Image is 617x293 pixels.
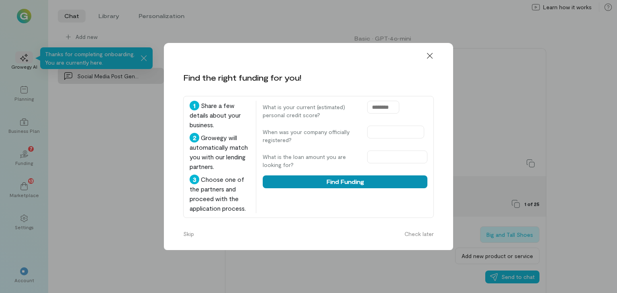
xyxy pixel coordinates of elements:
[263,153,359,169] label: What is the loan amount you are looking for?
[190,133,199,142] div: 2
[263,128,359,144] label: When was your company officially registered?
[263,103,359,119] label: What is your current (estimated) personal credit score?
[190,101,249,130] div: Share a few details about your business.
[183,72,301,83] div: Find the right funding for you!
[400,228,439,240] button: Check later
[190,101,199,110] div: 1
[190,133,249,171] div: Growegy will automatically match you with our lending partners.
[178,228,199,240] button: Skip
[263,175,427,188] button: Find Funding
[190,175,249,213] div: Choose one of the partners and proceed with the application process.
[190,175,199,184] div: 3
